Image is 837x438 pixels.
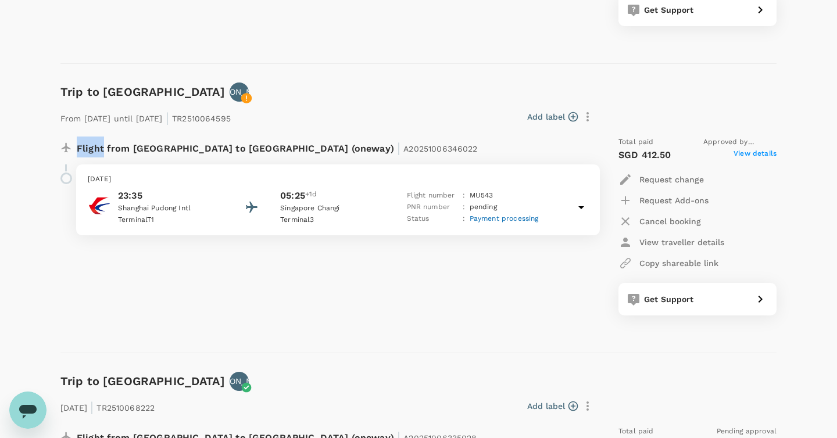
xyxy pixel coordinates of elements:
span: View details [734,148,777,162]
p: Flight from [GEOGRAPHIC_DATA] to [GEOGRAPHIC_DATA] (oneway) [77,137,478,157]
p: SGD 412.50 [618,148,671,162]
span: +1d [305,189,317,203]
h6: Trip to [GEOGRAPHIC_DATA] [60,82,225,101]
p: Request change [639,174,704,185]
button: Request change [618,169,704,190]
iframe: 启动消息传送窗口的按钮 [9,392,46,429]
button: Add label [527,400,578,412]
p: 23:35 [118,189,223,203]
h6: Trip to [GEOGRAPHIC_DATA] [60,372,225,390]
p: From [DATE] until [DATE] TR2510064595 [60,106,231,127]
button: View traveller details [618,232,724,253]
p: PNR number [407,202,458,213]
span: Approved by [703,137,777,148]
p: Request Add-ons [639,195,709,206]
p: MU 543 [470,190,493,202]
span: Payment processing [470,214,539,222]
span: Get Support [644,295,694,304]
p: : [463,213,465,225]
p: [DATE] TR2510068222 [60,396,155,417]
span: Total paid [618,137,654,148]
p: [DATE] [88,174,588,185]
button: Add label [527,111,578,123]
span: Total paid [618,426,654,437]
button: Cancel booking [618,211,701,232]
p: Terminal 3 [280,214,385,226]
p: Flight number [407,190,458,202]
p: Status [407,213,458,225]
span: Pending approval [717,426,777,437]
p: pending [470,202,497,213]
span: A20251006346022 [403,144,477,153]
img: China Eastern Airlines [88,194,111,217]
p: [PERSON_NAME] [205,375,273,387]
p: Terminal T1 [118,214,223,226]
p: [PERSON_NAME] [205,86,273,98]
button: Copy shareable link [618,253,718,274]
p: 05:25 [280,189,305,203]
p: Copy shareable link [639,257,718,269]
p: Singapore Changi [280,203,385,214]
span: | [166,110,169,126]
p: Cancel booking [639,216,701,227]
p: : [463,190,465,202]
p: : [463,202,465,213]
span: | [397,140,400,156]
span: | [90,399,94,415]
p: View traveller details [639,236,724,248]
span: Get Support [644,5,694,15]
p: Shanghai Pudong Intl [118,203,223,214]
button: Request Add-ons [618,190,709,211]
